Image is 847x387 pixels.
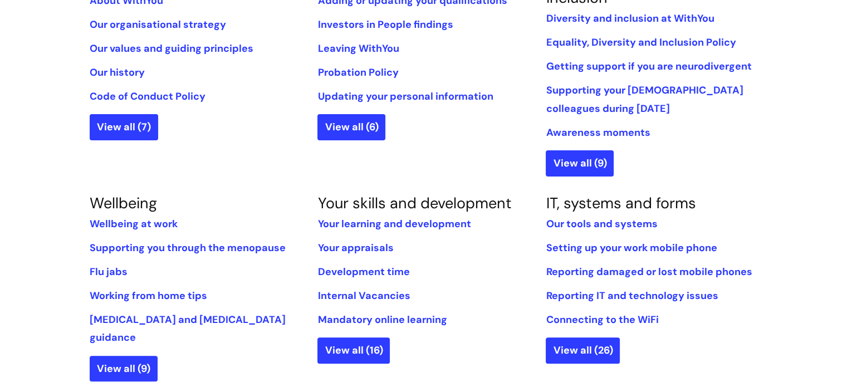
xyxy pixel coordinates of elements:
[90,66,145,79] a: Our history
[90,90,205,103] a: Code of Conduct Policy
[317,217,471,231] a: Your learning and development
[317,289,410,302] a: Internal Vacancies
[317,66,398,79] a: Probation Policy
[317,90,493,103] a: Updating your personal information
[546,313,658,326] a: Connecting to the WiFi
[90,42,253,55] a: Our values and guiding principles
[317,265,409,278] a: Development time
[546,36,736,49] a: Equality, Diversity and Inclusion Policy
[546,265,752,278] a: Reporting damaged or lost mobile phones
[546,150,614,176] a: View all (9)
[317,313,447,326] a: Mandatory online learning
[90,356,158,381] a: View all (9)
[317,241,393,254] a: Your appraisals
[546,241,717,254] a: Setting up your work mobile phone
[546,289,718,302] a: Reporting IT and technology issues
[546,217,657,231] a: Our tools and systems
[546,337,620,363] a: View all (26)
[90,18,226,31] a: Our organisational strategy
[546,126,650,139] a: Awareness moments
[90,114,158,140] a: View all (7)
[317,337,390,363] a: View all (16)
[546,84,743,115] a: Supporting your [DEMOGRAPHIC_DATA] colleagues during [DATE]
[546,60,751,73] a: Getting support if you are neurodivergent
[317,18,453,31] a: Investors in People findings
[90,241,286,254] a: Supporting you through the menopause
[546,193,696,213] a: IT, systems and forms
[317,114,385,140] a: View all (6)
[90,265,128,278] a: Flu jabs
[90,217,178,231] a: Wellbeing at work
[317,42,399,55] a: Leaving WithYou
[546,12,714,25] a: Diversity and inclusion at WithYou
[90,289,207,302] a: Working from home tips
[90,313,286,344] a: [MEDICAL_DATA] and [MEDICAL_DATA] guidance
[317,193,511,213] a: Your skills and development
[90,193,157,213] a: Wellbeing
